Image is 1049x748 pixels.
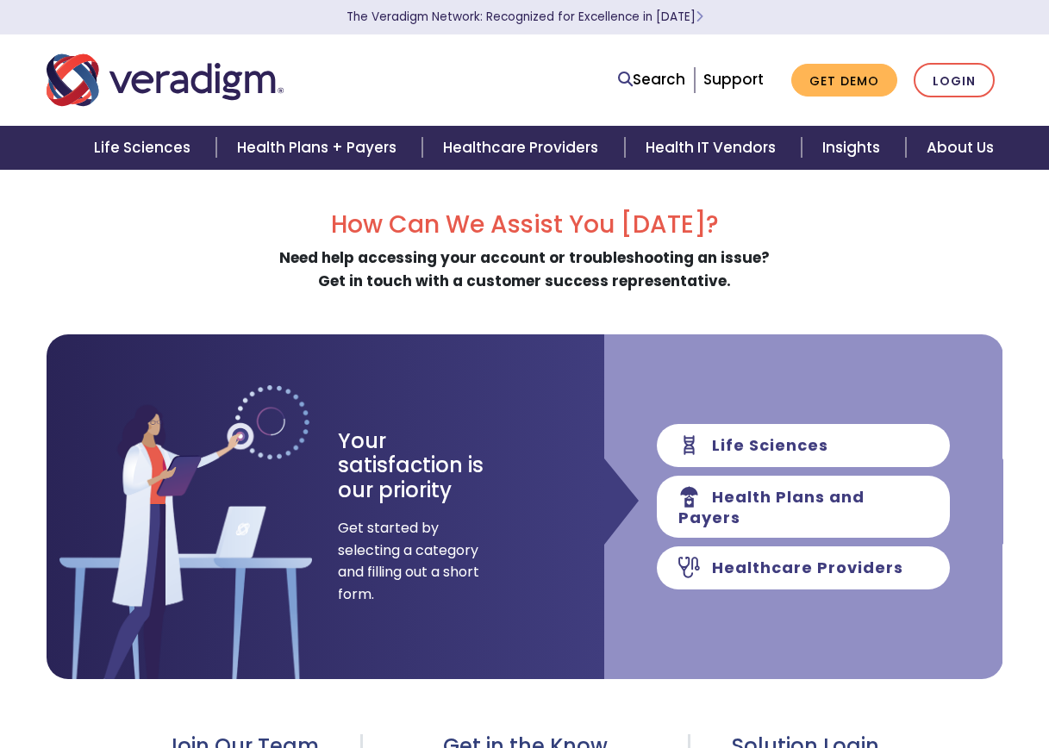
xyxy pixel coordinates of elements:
a: Get Demo [791,64,897,97]
a: The Veradigm Network: Recognized for Excellence in [DATE]Learn More [347,9,703,25]
a: Healthcare Providers [422,126,624,170]
span: Get started by selecting a category and filling out a short form. [338,517,480,605]
a: Health Plans + Payers [216,126,422,170]
a: About Us [906,126,1015,170]
h3: Your satisfaction is our priority [338,429,515,503]
a: Support [703,69,764,90]
a: Health IT Vendors [625,126,802,170]
a: Insights [802,126,906,170]
a: Search [618,68,685,91]
strong: Need help accessing your account or troubleshooting an issue? Get in touch with a customer succes... [279,247,770,291]
a: Life Sciences [73,126,216,170]
a: Login [914,63,995,98]
h2: How Can We Assist You [DATE]? [47,210,1003,240]
span: Learn More [696,9,703,25]
img: Veradigm logo [47,52,284,109]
